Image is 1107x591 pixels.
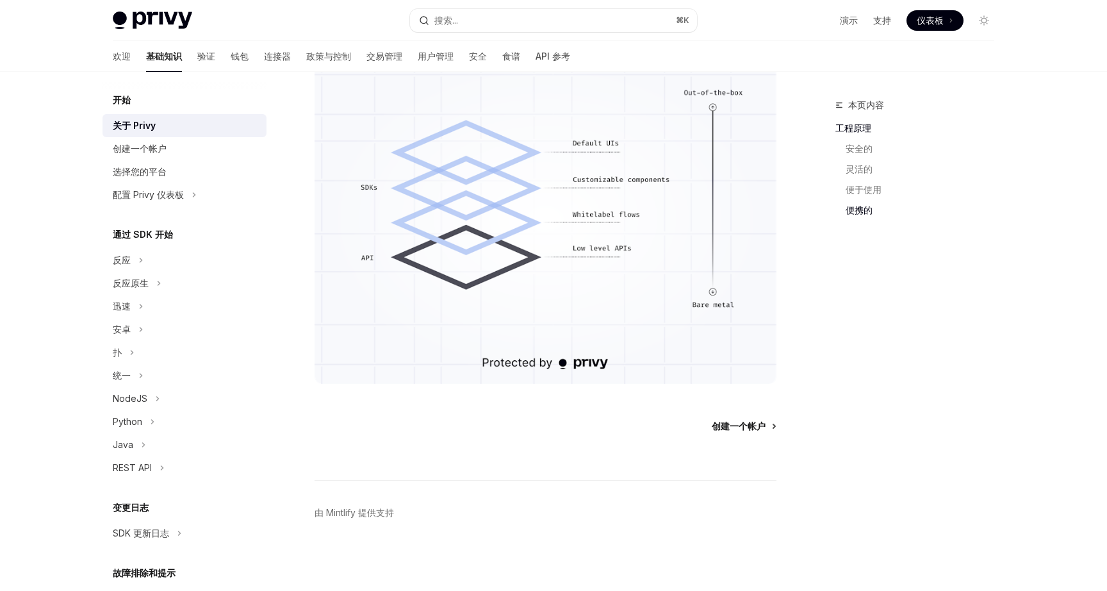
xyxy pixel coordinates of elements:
font: 政策与控制 [306,51,351,62]
font: 开始 [113,94,131,105]
a: 演示 [840,14,858,27]
font: K [684,15,689,25]
a: 钱包 [231,41,249,72]
a: 安全的 [846,138,1004,159]
a: 基础知识 [146,41,182,72]
button: 搜索...⌘K [410,9,697,32]
font: 钱包 [231,51,249,62]
font: 故障排除和提示 [113,567,176,578]
font: 安全的 [846,143,873,154]
a: 工程原理 [835,118,1004,138]
font: 食谱 [502,51,520,62]
font: 扑 [113,347,122,358]
a: 灵活的 [846,159,1004,179]
a: 用户管理 [418,41,454,72]
font: 反应原生 [113,278,149,288]
a: 连接器 [264,41,291,72]
font: 支持 [873,15,891,26]
font: 仪表板 [917,15,944,26]
font: 用户管理 [418,51,454,62]
font: REST API [113,462,152,473]
font: 选择您的平台 [113,166,167,177]
a: 交易管理 [366,41,402,72]
font: 基础知识 [146,51,182,62]
font: Python [113,416,142,427]
a: 仪表板 [906,10,963,31]
a: 食谱 [502,41,520,72]
a: 欢迎 [113,41,131,72]
button: 切换暗模式 [974,10,994,31]
font: 迅速 [113,301,131,312]
font: 验证 [197,51,215,62]
font: 工程原理 [835,122,871,133]
font: Java [113,439,133,450]
font: 安卓 [113,324,131,335]
font: 变更日志 [113,502,149,513]
font: 安全 [469,51,487,62]
a: 由 Mintlify 提供支持 [315,506,394,519]
img: 灯光标志 [113,12,192,29]
font: 本页内容 [848,99,884,110]
a: 安全 [469,41,487,72]
a: 选择您的平台 [102,160,266,183]
font: NodeJS [113,393,147,404]
font: 便于使用 [846,184,881,195]
a: 创建一个帐户 [102,137,266,160]
font: API 参考 [536,51,570,62]
font: 关于 Privy [113,120,156,131]
font: 演示 [840,15,858,26]
font: 由 Mintlify 提供支持 [315,507,394,518]
font: 便携的 [846,204,873,215]
font: ⌘ [676,15,684,25]
font: 创建一个帐户 [113,143,167,154]
a: 便携的 [846,200,1004,221]
font: 搜索... [434,15,458,26]
a: 支持 [873,14,891,27]
font: 交易管理 [366,51,402,62]
font: 统一 [113,370,131,381]
img: 图片/定制.png [315,54,776,384]
font: 创建一个帐户 [712,420,766,431]
font: 通过 SDK 开始 [113,229,173,240]
font: 配置 Privy 仪表板 [113,189,184,200]
a: 创建一个帐户 [712,420,775,433]
a: 便于使用 [846,179,1004,200]
font: 灵活的 [846,163,873,174]
a: API 参考 [536,41,570,72]
font: 反应 [113,254,131,265]
font: 欢迎 [113,51,131,62]
a: 政策与控制 [306,41,351,72]
a: 关于 Privy [102,114,266,137]
font: 连接器 [264,51,291,62]
font: SDK 更新日志 [113,528,169,538]
a: 验证 [197,41,215,72]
